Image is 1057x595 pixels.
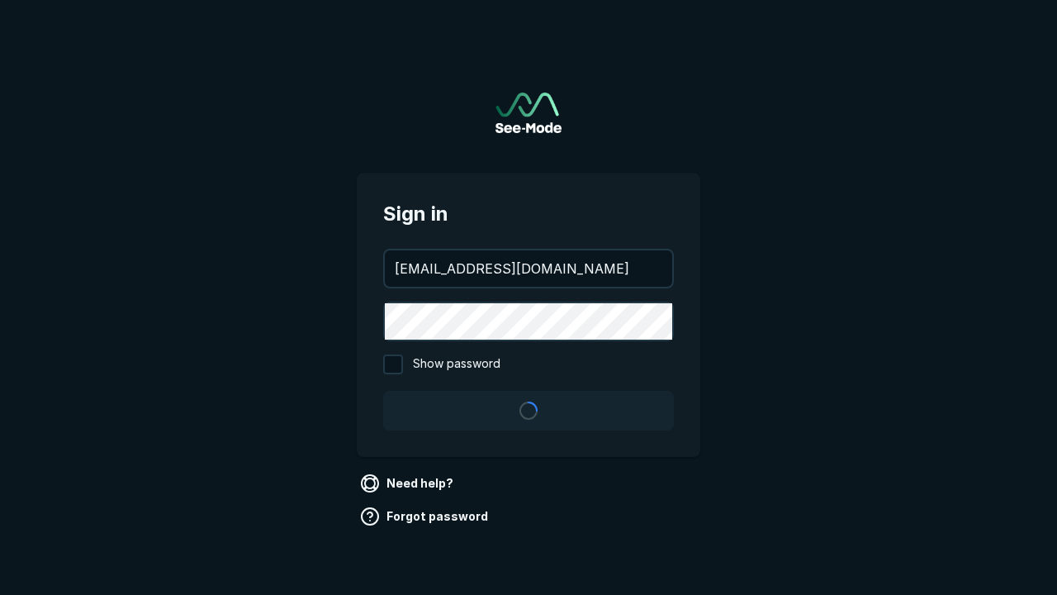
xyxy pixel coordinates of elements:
img: See-Mode Logo [495,93,562,133]
input: your@email.com [385,250,672,287]
a: Need help? [357,470,460,497]
a: Forgot password [357,503,495,530]
span: Sign in [383,199,674,229]
a: Go to sign in [495,93,562,133]
span: Show password [413,355,500,374]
